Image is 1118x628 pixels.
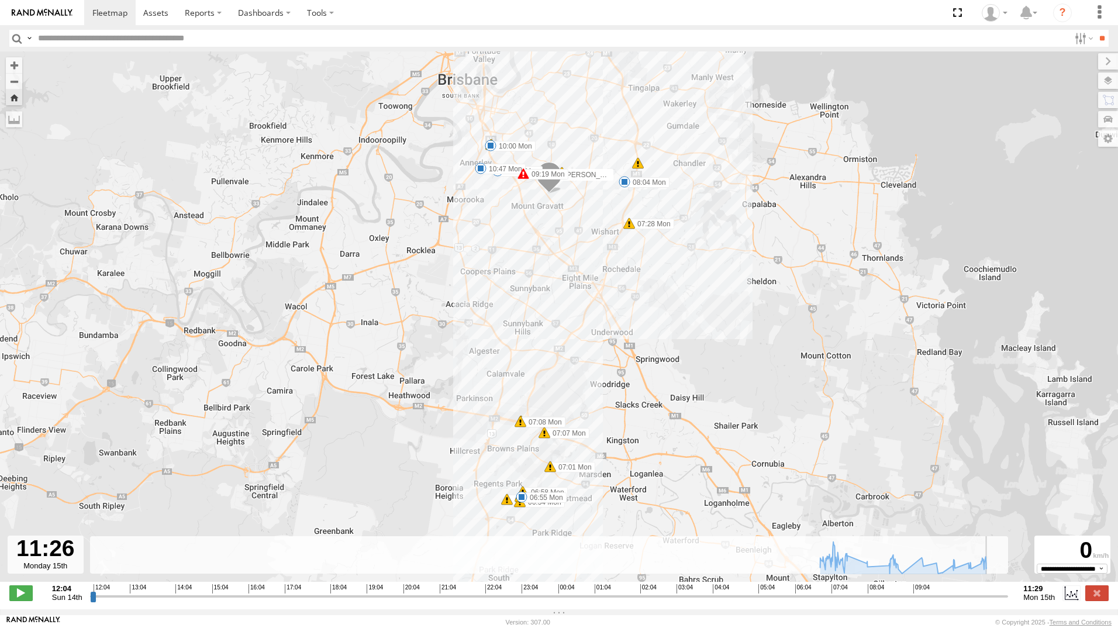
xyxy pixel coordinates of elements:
[12,9,73,17] img: rand-logo.svg
[913,584,930,594] span: 09:04
[1053,4,1072,22] i: ?
[52,584,82,593] strong: 12:04
[6,616,60,628] a: Visit our Website
[978,4,1012,22] div: Marco DiBenedetto
[1023,584,1055,593] strong: 11:29
[624,177,670,188] label: 08:04 Mon
[330,584,347,594] span: 18:04
[212,584,229,594] span: 15:04
[550,462,595,472] label: 07:01 Mon
[995,619,1112,626] div: © Copyright 2025 -
[556,167,568,178] div: 6
[520,417,565,427] label: 07:08 Mon
[481,164,526,174] label: 10:47 Mon
[1036,537,1109,564] div: 0
[795,584,812,594] span: 06:04
[523,169,568,180] label: 09:19 Mon
[1023,593,1055,602] span: Mon 15th Sep 2025
[6,89,22,105] button: Zoom Home
[558,584,575,594] span: 00:04
[491,141,536,151] label: 10:00 Mon
[249,584,265,594] span: 16:04
[758,584,775,594] span: 05:04
[1050,619,1112,626] a: Terms and Conditions
[629,219,674,229] label: 07:28 Mon
[506,619,550,626] div: Version: 307.00
[52,593,82,602] span: Sun 14th Sep 2025
[440,584,456,594] span: 21:04
[1098,130,1118,147] label: Map Settings
[367,584,383,594] span: 19:04
[564,171,622,179] span: [PERSON_NAME]
[94,584,110,594] span: 12:04
[175,584,192,594] span: 14:04
[285,584,301,594] span: 17:04
[640,584,657,594] span: 02:04
[868,584,884,594] span: 08:04
[677,584,693,594] span: 03:04
[9,585,33,601] label: Play/Stop
[713,584,729,594] span: 04:04
[523,487,568,498] label: 06:58 Mon
[130,584,146,594] span: 13:04
[595,584,611,594] span: 01:04
[1070,30,1095,47] label: Search Filter Options
[1085,585,1109,601] label: Close
[522,584,538,594] span: 23:04
[522,492,567,503] label: 06:55 Mon
[632,157,644,169] div: 6
[25,30,34,47] label: Search Query
[6,57,22,73] button: Zoom in
[485,584,502,594] span: 22:04
[403,584,420,594] span: 20:04
[544,428,589,439] label: 07:07 Mon
[6,111,22,127] label: Measure
[485,139,497,150] div: 7
[831,584,848,594] span: 07:04
[6,73,22,89] button: Zoom out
